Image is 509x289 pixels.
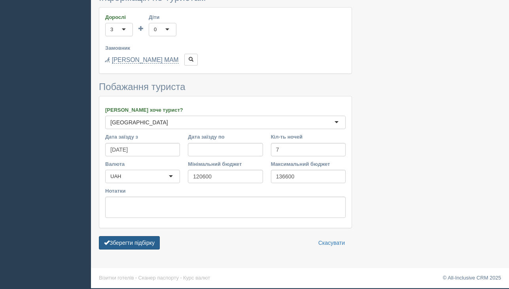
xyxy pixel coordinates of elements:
input: 7-10 або 7,10,14 [271,143,346,156]
label: Дата заїзду по [188,133,263,141]
button: Зберегти підбірку [99,236,160,250]
label: Максимальний бюджет [271,160,346,168]
label: Нотатки [105,187,346,195]
label: [PERSON_NAME] хоче турист? [105,106,346,114]
label: Мінімальний бюджет [188,160,263,168]
a: Візитки готелів [99,275,134,281]
label: Дорослі [105,13,133,21]
label: Дата заїзду з [105,133,180,141]
label: Кіл-ть ночей [271,133,346,141]
label: Валюта [105,160,180,168]
div: [GEOGRAPHIC_DATA] [110,118,168,126]
div: UAH [110,173,121,180]
a: © All-Inclusive CRM 2025 [443,275,501,281]
a: Сканер паспорту [138,275,179,281]
span: Побажання туриста [99,81,185,92]
span: · [180,275,182,281]
a: Скасувати [313,236,350,250]
label: Замовник [105,44,346,52]
a: [PERSON_NAME] MAM [112,56,179,64]
span: · [135,275,137,281]
a: Курс валют [183,275,210,281]
div: 0 [154,26,157,34]
div: 3 [110,26,113,34]
label: Діти [149,13,176,21]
